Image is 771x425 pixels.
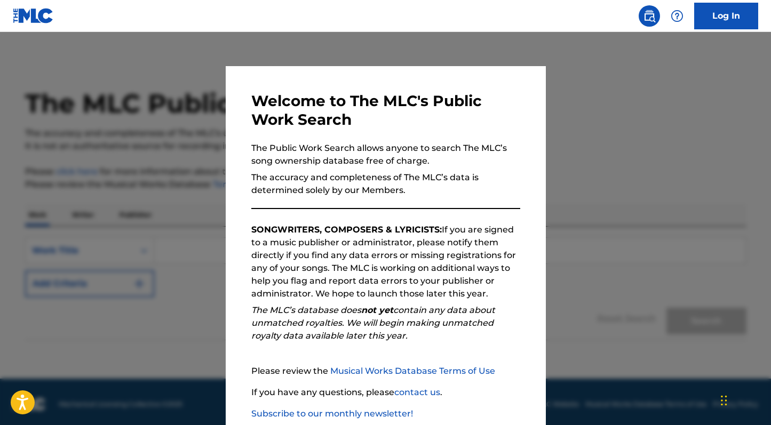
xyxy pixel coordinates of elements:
p: Please review the [251,365,520,378]
p: The Public Work Search allows anyone to search The MLC’s song ownership database free of charge. [251,142,520,167]
p: The accuracy and completeness of The MLC’s data is determined solely by our Members. [251,171,520,197]
a: contact us [394,387,440,397]
em: The MLC’s database does contain any data about unmatched royalties. We will begin making unmatche... [251,305,495,341]
div: Drag [721,384,727,416]
a: Log In [694,3,758,29]
a: Musical Works Database Terms of Use [330,366,495,376]
h3: Welcome to The MLC's Public Work Search [251,92,520,129]
p: If you have any questions, please . [251,386,520,399]
div: Help [666,5,688,27]
strong: SONGWRITERS, COMPOSERS & LYRICISTS: [251,224,442,235]
a: Subscribe to our monthly newsletter! [251,408,413,419]
strong: not yet [361,305,393,315]
iframe: Chat Widget [718,374,771,425]
a: Public Search [639,5,660,27]
img: search [643,10,656,22]
img: help [671,10,683,22]
p: If you are signed to a music publisher or administrator, please notify them directly if you find ... [251,223,520,300]
img: MLC Logo [13,8,54,23]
